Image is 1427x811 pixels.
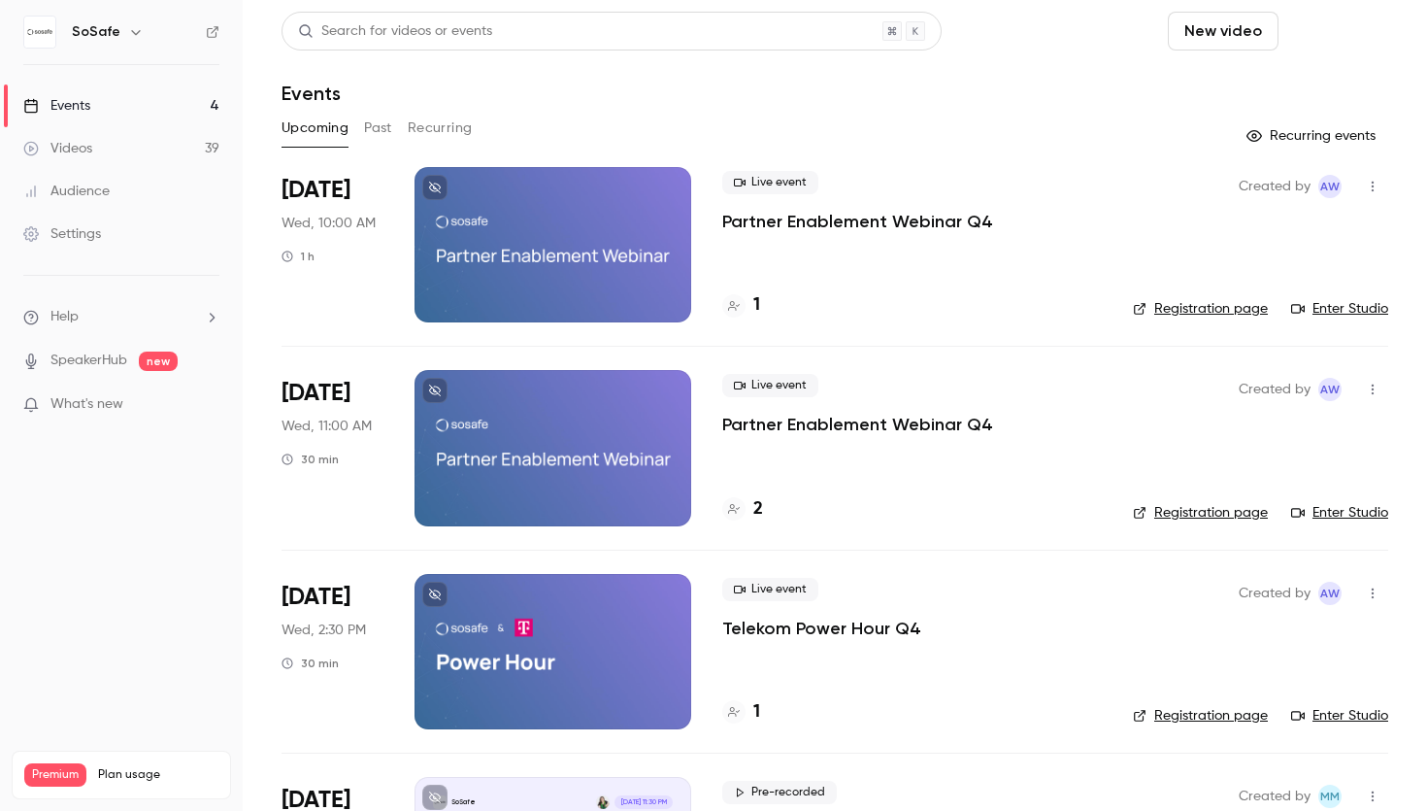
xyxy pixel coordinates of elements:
[23,139,92,158] div: Videos
[722,617,921,640] a: Telekom Power Hour Q4
[282,175,350,206] span: [DATE]
[282,214,376,233] span: Wed, 10:00 AM
[24,763,86,787] span: Premium
[722,496,763,523] a: 2
[753,496,763,523] h4: 2
[1239,378,1311,401] span: Created by
[722,210,993,233] a: Partner Enablement Webinar Q4
[596,795,610,809] img: Jacqueline Jayne
[722,578,818,601] span: Live event
[282,417,372,436] span: Wed, 11:00 AM
[722,699,760,726] a: 1
[451,797,476,807] p: SoSafe
[1133,503,1268,523] a: Registration page
[408,113,473,144] button: Recurring
[1291,299,1388,319] a: Enter Studio
[298,21,492,42] div: Search for videos or events
[1318,582,1342,605] span: Alexandra Wasilewski
[1238,120,1388,152] button: Recurring events
[23,96,90,116] div: Events
[50,307,79,327] span: Help
[364,113,392,144] button: Past
[72,22,120,42] h6: SoSafe
[753,292,760,319] h4: 1
[282,378,350,409] span: [DATE]
[1239,785,1311,808] span: Created by
[282,574,383,729] div: Nov 12 Wed, 2:30 PM (Europe/Berlin)
[722,171,818,194] span: Live event
[50,351,127,371] a: SpeakerHub
[1133,706,1268,726] a: Registration page
[50,394,123,415] span: What's new
[1291,706,1388,726] a: Enter Studio
[1168,12,1278,51] button: New video
[282,167,383,322] div: Nov 12 Wed, 10:00 AM (Europe/Berlin)
[1320,378,1340,401] span: AW
[1320,582,1340,605] span: AW
[1318,175,1342,198] span: Alexandra Wasilewski
[722,781,837,804] span: Pre-recorded
[722,292,760,319] a: 1
[1291,503,1388,523] a: Enter Studio
[1133,299,1268,319] a: Registration page
[282,656,339,671] div: 30 min
[282,370,383,525] div: Nov 12 Wed, 11:00 AM (Europe/Berlin)
[722,413,993,436] a: Partner Enablement Webinar Q4
[282,621,366,640] span: Wed, 2:30 PM
[1239,582,1311,605] span: Created by
[1318,378,1342,401] span: Alexandra Wasilewski
[282,249,315,264] div: 1 h
[23,307,219,327] li: help-dropdown-opener
[282,452,339,467] div: 30 min
[1320,785,1340,808] span: MM
[98,767,218,783] span: Plan usage
[24,17,55,48] img: SoSafe
[1320,175,1340,198] span: AW
[722,374,818,397] span: Live event
[614,795,672,809] span: [DATE] 11:30 PM
[23,182,110,201] div: Audience
[196,396,219,414] iframe: Noticeable Trigger
[753,699,760,726] h4: 1
[1239,175,1311,198] span: Created by
[23,224,101,244] div: Settings
[282,113,348,144] button: Upcoming
[282,582,350,613] span: [DATE]
[282,82,341,105] h1: Events
[139,352,178,371] span: new
[1286,12,1388,51] button: Schedule
[1318,785,1342,808] span: Max Mertznich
